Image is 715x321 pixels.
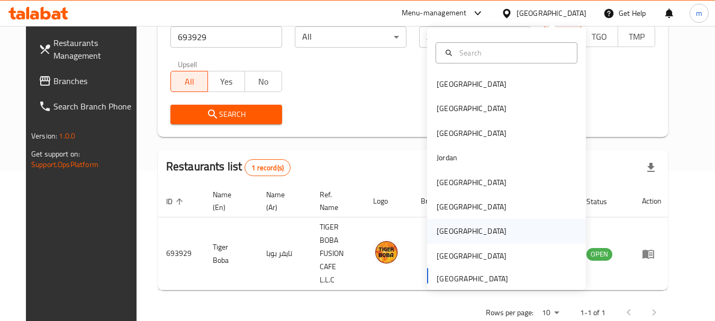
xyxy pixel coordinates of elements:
input: Search for restaurant name or ID.. [170,26,282,48]
a: Restaurants Management [30,30,146,68]
span: Search [179,108,274,121]
span: No [249,74,278,89]
span: Restaurants Management [53,36,137,62]
div: [GEOGRAPHIC_DATA] [517,7,586,19]
input: Search [455,47,571,59]
div: [GEOGRAPHIC_DATA] [437,177,506,188]
span: Search Branch Phone [53,100,137,113]
span: Get support on: [31,147,80,161]
button: TGO [581,26,618,47]
td: 693929 [158,217,204,290]
div: [GEOGRAPHIC_DATA] [437,250,506,262]
p: 1-1 of 1 [580,306,605,319]
span: All [175,74,204,89]
span: OPEN [586,248,612,260]
span: Yes [212,74,241,89]
td: تايقر بوبا [258,217,311,290]
div: [GEOGRAPHIC_DATA] [437,78,506,90]
th: Logo [365,185,412,217]
td: TIGER BOBA FUSION CAFE L.L.C [311,217,365,290]
span: TMP [622,29,651,44]
span: TGO [585,29,614,44]
a: Search Branch Phone [30,94,146,119]
button: No [245,71,282,92]
span: Status [586,195,621,208]
span: 1 record(s) [245,163,290,173]
div: Rows per page: [538,305,563,321]
span: m [696,7,702,19]
div: Jordan [437,152,457,163]
div: [GEOGRAPHIC_DATA] [437,225,506,237]
div: [GEOGRAPHIC_DATA] [437,103,506,114]
p: Rows per page: [486,306,533,319]
button: Search [170,105,282,124]
td: Tiger Boba [204,217,258,290]
button: Yes [207,71,245,92]
div: [GEOGRAPHIC_DATA] [437,201,506,213]
a: Branches [30,68,146,94]
span: Version: [31,129,57,143]
button: All [170,71,208,92]
div: All [419,26,531,48]
span: 1.0.0 [59,129,75,143]
div: Export file [638,155,664,180]
button: TMP [618,26,655,47]
span: Name (En) [213,188,245,214]
a: Support.OpsPlatform [31,158,98,171]
img: Tiger Boba [373,239,400,265]
th: Action [633,185,670,217]
div: Menu-management [402,7,467,20]
span: Branches [53,75,137,87]
th: Branches [412,185,449,217]
span: ID [166,195,186,208]
div: [GEOGRAPHIC_DATA] [437,127,506,139]
td: 1 [412,217,449,290]
label: Upsell [178,60,197,68]
div: Menu [642,247,662,260]
span: Ref. Name [320,188,352,214]
span: Name (Ar) [266,188,298,214]
h2: Restaurants list [166,159,291,176]
div: Total records count [245,159,291,176]
table: enhanced table [158,185,670,290]
div: All [295,26,406,48]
